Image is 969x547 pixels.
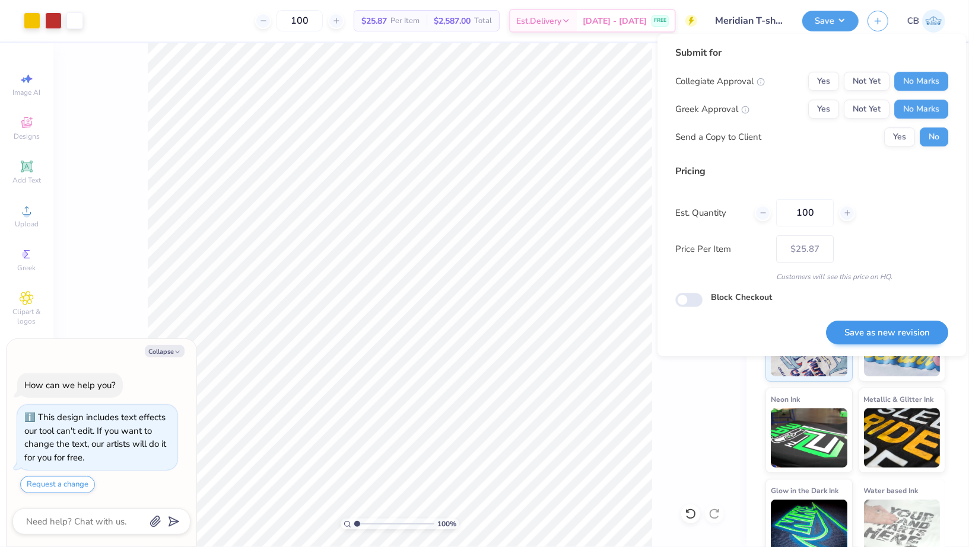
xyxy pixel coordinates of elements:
[922,9,945,33] img: Chhavi Bansal
[706,9,793,33] input: Untitled Design
[145,345,185,357] button: Collapse
[14,132,40,141] span: Designs
[24,411,166,463] div: This design includes text effects our tool can't edit. If you want to change the text, our artist...
[474,15,492,27] span: Total
[802,11,859,31] button: Save
[907,14,919,28] span: CB
[844,72,889,91] button: Not Yet
[771,393,800,405] span: Neon Ink
[771,484,838,497] span: Glow in the Dark Ink
[844,100,889,119] button: Not Yet
[920,127,948,146] button: No
[894,72,948,91] button: No Marks
[675,164,948,178] div: Pricing
[15,219,39,229] span: Upload
[437,519,456,529] span: 100 %
[20,476,95,493] button: Request a change
[24,379,116,391] div: How can we help you?
[826,321,948,345] button: Save as new revision
[675,103,749,116] div: Greek Approval
[6,307,47,326] span: Clipart & logos
[277,10,323,31] input: – –
[884,127,915,146] button: Yes
[12,175,41,185] span: Add Text
[516,15,561,27] span: Est. Delivery
[361,15,387,27] span: $25.87
[675,206,746,220] label: Est. Quantity
[675,75,765,88] div: Collegiate Approval
[808,72,839,91] button: Yes
[771,408,847,468] img: Neon Ink
[675,46,948,60] div: Submit for
[434,15,471,27] span: $2,587.00
[654,17,666,25] span: FREE
[675,242,767,256] label: Price Per Item
[675,130,761,144] div: Send a Copy to Client
[18,263,36,273] span: Greek
[894,100,948,119] button: No Marks
[776,199,834,226] input: – –
[864,393,934,405] span: Metallic & Glitter Ink
[808,100,839,119] button: Yes
[583,15,647,27] span: [DATE] - [DATE]
[675,271,948,282] div: Customers will see this price on HQ.
[13,88,41,97] span: Image AI
[390,15,420,27] span: Per Item
[907,9,945,33] a: CB
[711,291,772,303] label: Block Checkout
[864,484,919,497] span: Water based Ink
[864,408,941,468] img: Metallic & Glitter Ink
